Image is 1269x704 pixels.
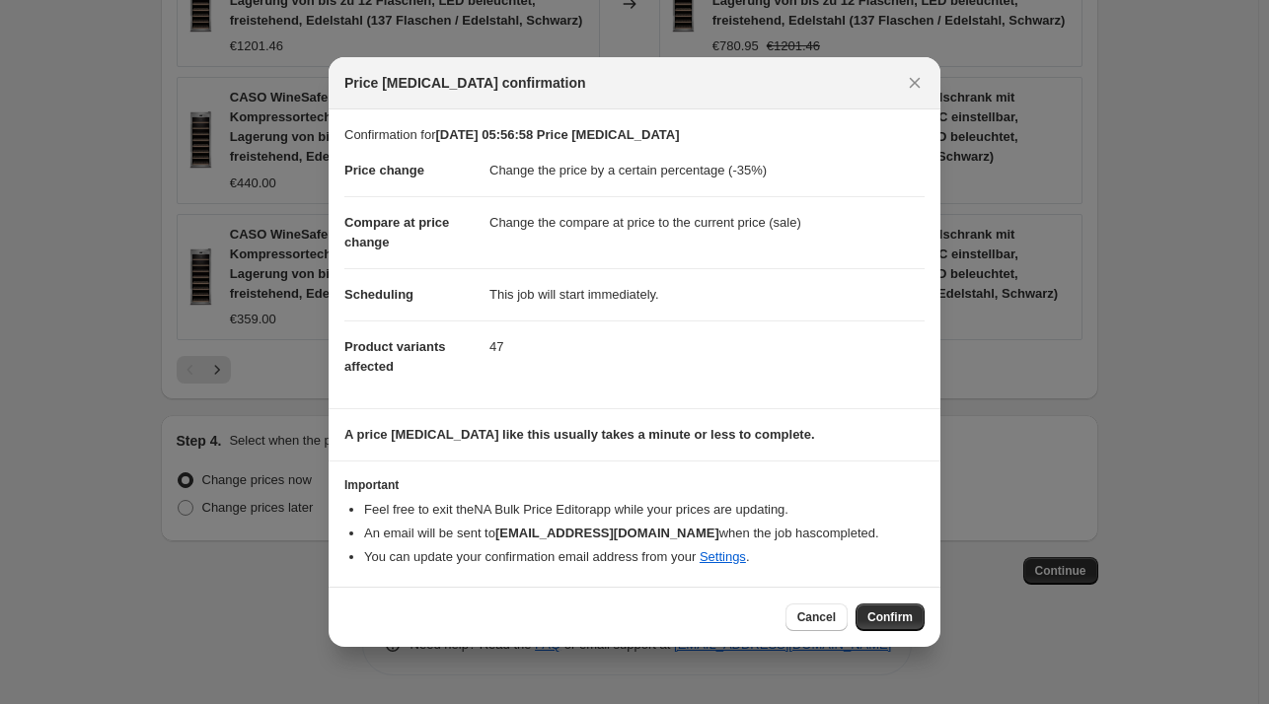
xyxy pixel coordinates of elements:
b: A price [MEDICAL_DATA] like this usually takes a minute or less to complete. [344,427,815,442]
span: Confirm [867,609,913,625]
span: Compare at price change [344,215,449,249]
a: Settings [700,549,746,564]
dd: This job will start immediately. [489,268,925,320]
span: Product variants affected [344,339,446,374]
li: An email will be sent to when the job has completed . [364,524,925,543]
button: Cancel [785,603,848,631]
button: Confirm [856,603,925,631]
li: Feel free to exit the NA Bulk Price Editor app while your prices are updating. [364,500,925,520]
button: Close [901,69,929,97]
h3: Important [344,477,925,493]
p: Confirmation for [344,125,925,145]
li: You can update your confirmation email address from your . [364,547,925,567]
span: Cancel [797,609,836,625]
b: [EMAIL_ADDRESS][DOMAIN_NAME] [495,526,719,540]
dd: Change the price by a certain percentage (-35%) [489,145,925,196]
dd: Change the compare at price to the current price (sale) [489,196,925,248]
span: Price change [344,163,424,177]
span: Scheduling [344,287,413,302]
span: Price [MEDICAL_DATA] confirmation [344,73,586,93]
dd: 47 [489,320,925,373]
b: [DATE] 05:56:58 Price [MEDICAL_DATA] [435,127,679,142]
